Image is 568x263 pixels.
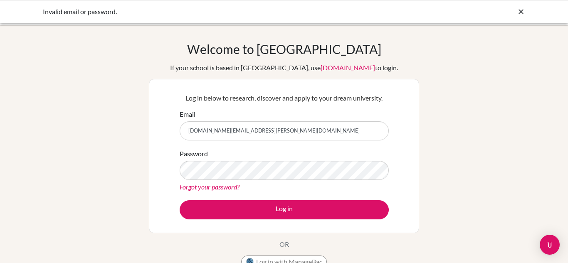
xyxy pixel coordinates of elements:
[187,42,381,57] h1: Welcome to [GEOGRAPHIC_DATA]
[43,7,400,17] div: Invalid email or password.
[321,64,375,71] a: [DOMAIN_NAME]
[170,63,398,73] div: If your school is based in [GEOGRAPHIC_DATA], use to login.
[180,93,389,103] p: Log in below to research, discover and apply to your dream university.
[180,200,389,219] button: Log in
[180,149,208,159] label: Password
[180,109,195,119] label: Email
[180,183,240,191] a: Forgot your password?
[279,239,289,249] p: OR
[540,235,560,255] div: Open Intercom Messenger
